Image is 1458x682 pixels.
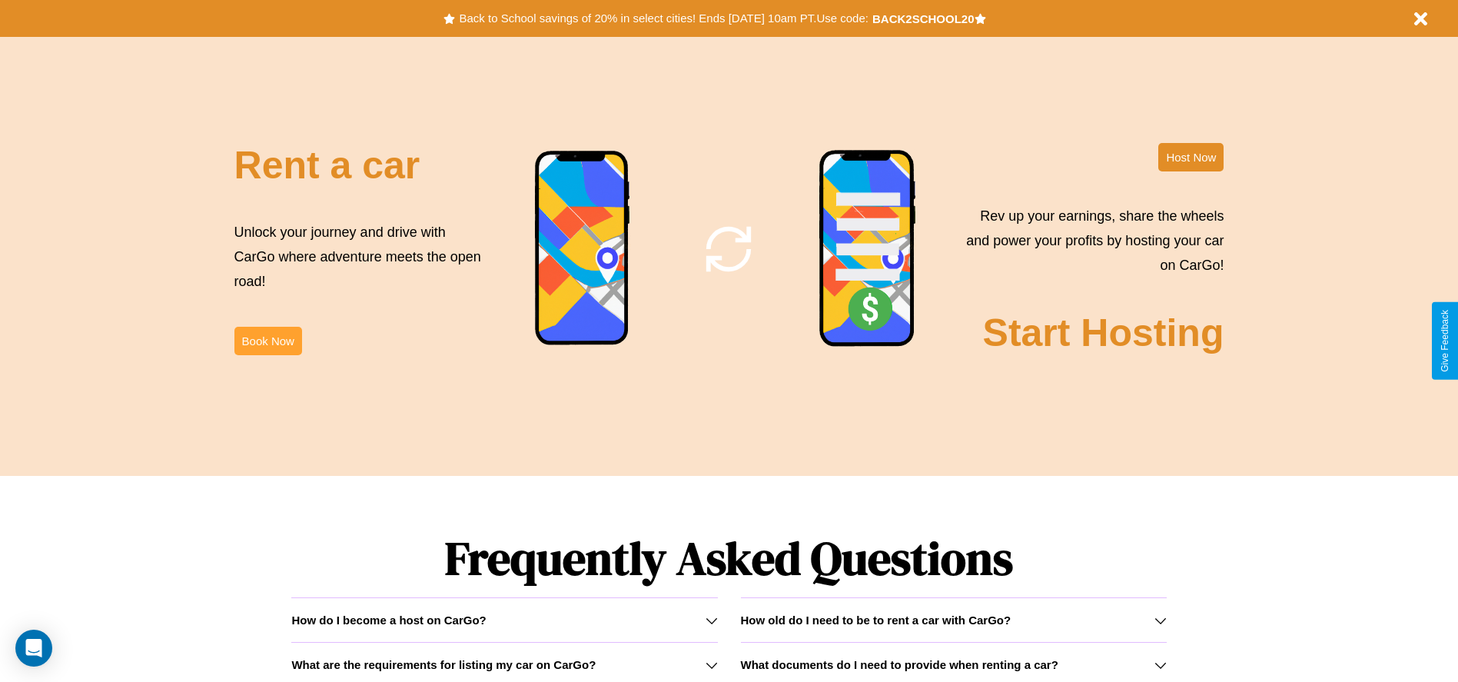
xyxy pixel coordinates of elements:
[455,8,872,29] button: Back to School savings of 20% in select cities! Ends [DATE] 10am PT.Use code:
[291,614,486,627] h3: How do I become a host on CarGo?
[1158,143,1224,171] button: Host Now
[872,12,975,25] b: BACK2SCHOOL20
[957,204,1224,278] p: Rev up your earnings, share the wheels and power your profits by hosting your car on CarGo!
[234,220,487,294] p: Unlock your journey and drive with CarGo where adventure meets the open road!
[534,150,631,348] img: phone
[741,614,1011,627] h3: How old do I need to be to rent a car with CarGo?
[234,327,302,355] button: Book Now
[741,658,1058,671] h3: What documents do I need to provide when renting a car?
[15,630,52,667] div: Open Intercom Messenger
[234,143,420,188] h2: Rent a car
[1440,310,1450,372] div: Give Feedback
[291,658,596,671] h3: What are the requirements for listing my car on CarGo?
[291,519,1166,597] h1: Frequently Asked Questions
[983,311,1224,355] h2: Start Hosting
[819,149,917,349] img: phone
